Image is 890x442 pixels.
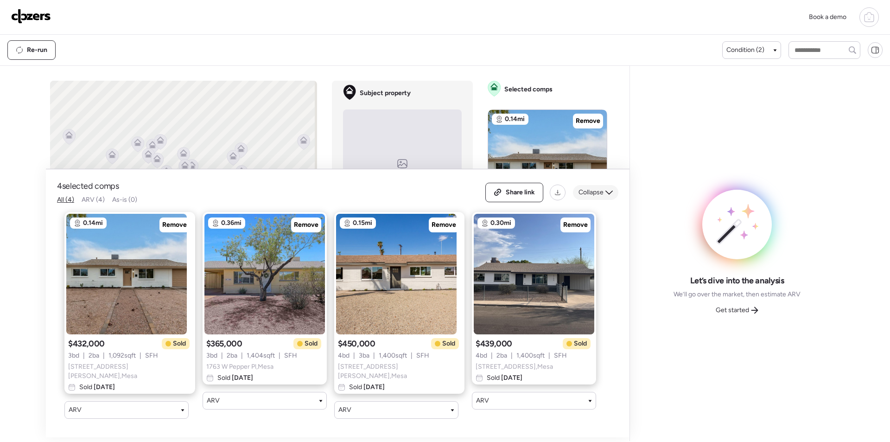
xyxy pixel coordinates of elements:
span: 0.15mi [353,218,372,228]
span: SFH [554,351,567,360]
span: [STREET_ADDRESS][PERSON_NAME] , Mesa [68,362,191,381]
img: Logo [11,9,51,24]
span: $432,000 [68,338,105,349]
span: | [279,351,280,360]
span: Subject property [360,89,411,98]
span: 0.14mi [505,115,525,124]
span: Sold [442,339,455,348]
span: [DATE] [362,383,385,391]
span: Let’s dive into the analysis [690,275,784,286]
span: Share link [506,188,535,197]
span: Remove [563,220,588,230]
span: 1,404 sqft [247,351,275,360]
span: SFH [416,351,429,360]
span: | [140,351,141,360]
span: 2 ba [227,351,237,360]
span: [DATE] [500,374,522,382]
span: | [83,351,85,360]
span: ARV [476,396,489,405]
span: 3 ba [359,351,369,360]
span: $439,000 [476,338,512,349]
span: SFH [284,351,297,360]
span: Sold [487,373,522,383]
span: [DATE] [92,383,115,391]
span: ARV (4) [82,196,105,204]
span: Remove [432,220,456,230]
span: ARV [207,396,220,405]
span: ARV [338,405,351,415]
span: Re-run [27,45,47,55]
span: Sold [217,373,253,383]
span: | [511,351,513,360]
span: ARV [69,405,82,415]
span: 2 ba [496,351,507,360]
span: | [103,351,105,360]
span: Remove [576,116,600,126]
span: | [548,351,550,360]
span: As-is (0) [112,196,137,204]
span: [STREET_ADDRESS][PERSON_NAME] , Mesa [338,362,461,381]
span: Collapse [578,188,604,197]
span: Sold [173,339,186,348]
span: 4 selected comps [57,180,119,192]
span: [DATE] [230,374,253,382]
span: 1763 W Pepper Pl , Mesa [206,362,273,372]
span: 1,092 sqft [108,351,136,360]
span: No image [392,168,413,176]
span: Sold [574,339,587,348]
span: 0.30mi [490,218,511,228]
span: 1,400 sqft [379,351,407,360]
span: [STREET_ADDRESS] , Mesa [476,362,553,372]
span: 1,400 sqft [516,351,545,360]
span: Condition (2) [726,45,764,55]
span: 0.14mi [83,218,103,228]
span: 3 bd [206,351,217,360]
span: SFH [145,351,158,360]
span: Get started [716,306,749,315]
span: Book a demo [809,13,846,21]
span: | [373,351,375,360]
span: | [353,351,355,360]
span: Selected comps [504,85,553,94]
span: | [221,351,223,360]
span: | [411,351,413,360]
span: Sold [305,339,318,348]
span: $365,000 [206,338,242,349]
span: $450,000 [338,338,375,349]
span: Remove [294,220,318,230]
span: All (4) [57,196,74,204]
span: Remove [162,220,187,230]
span: 4 bd [338,351,350,360]
span: | [241,351,243,360]
span: 4 bd [476,351,487,360]
span: Sold [79,383,115,392]
span: 3 bd [68,351,79,360]
span: 2 ba [89,351,99,360]
span: | [491,351,493,360]
span: We’ll go over the market, then estimate ARV [674,290,801,299]
span: 0.36mi [221,218,242,228]
span: Sold [349,383,385,392]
